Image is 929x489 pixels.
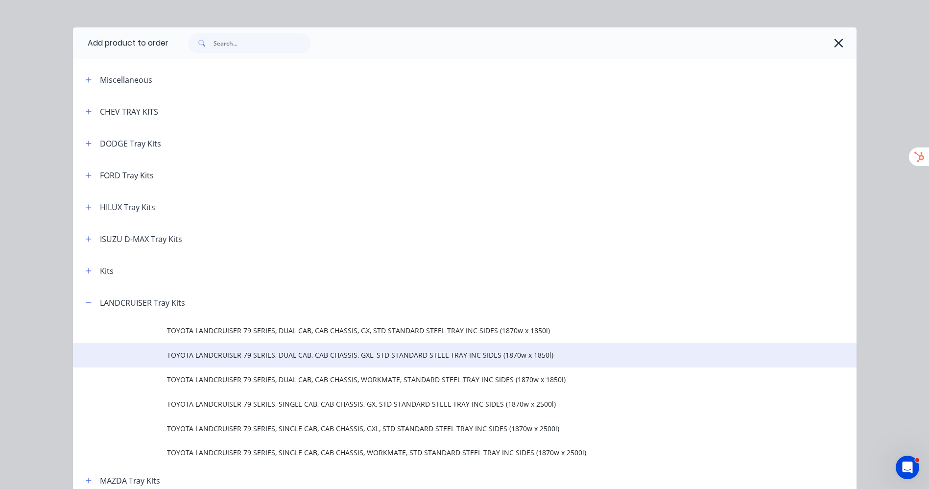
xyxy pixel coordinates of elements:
[167,399,718,409] span: TOYOTA LANDCRUISER 79 SERIES, SINGLE CAB, CAB CHASSIS, GX, STD STANDARD STEEL TRAY INC SIDES (187...
[100,106,158,118] div: CHEV TRAY KITS
[73,27,168,59] div: Add product to order
[100,297,185,309] div: LANDCRUISER Tray Kits
[167,374,718,385] span: TOYOTA LANDCRUISER 79 SERIES, DUAL CAB, CAB CHASSIS, WORKMATE, STANDARD STEEL TRAY INC SIDES (187...
[167,350,718,360] span: TOYOTA LANDCRUISER 79 SERIES, DUAL CAB, CAB CHASSIS, GXL, STD STANDARD STEEL TRAY INC SIDES (1870...
[100,170,154,181] div: FORD Tray Kits
[100,201,155,213] div: HILUX Tray Kits
[896,456,919,479] iframe: Intercom live chat
[100,265,114,277] div: Kits
[167,325,718,336] span: TOYOTA LANDCRUISER 79 SERIES, DUAL CAB, CAB CHASSIS, GX, STD STANDARD STEEL TRAY INC SIDES (1870w...
[167,423,718,434] span: TOYOTA LANDCRUISER 79 SERIES, SINGLE CAB, CAB CHASSIS, GXL, STD STANDARD STEEL TRAY INC SIDES (18...
[167,447,718,458] span: TOYOTA LANDCRUISER 79 SERIES, SINGLE CAB, CAB CHASSIS, WORKMATE, STD STANDARD STEEL TRAY INC SIDE...
[100,138,161,149] div: DODGE Tray Kits
[214,33,310,53] input: Search...
[100,475,160,487] div: MAZDA Tray Kits
[100,233,182,245] div: ISUZU D-MAX Tray Kits
[100,74,152,86] div: Miscellaneous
